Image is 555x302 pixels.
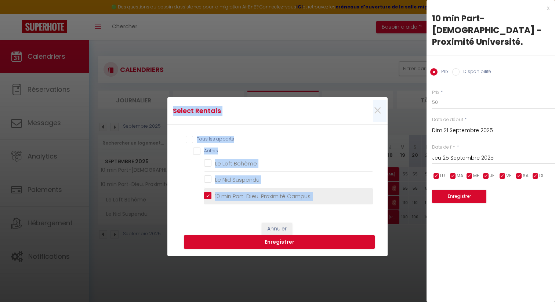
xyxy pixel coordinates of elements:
label: Prix [432,89,439,96]
span: SA [523,172,529,179]
div: 10 min Part-[DEMOGRAPHIC_DATA] - Proximité Université. [432,12,549,48]
button: Ouvrir le widget de chat LiveChat [6,3,28,25]
span: DI [539,172,543,179]
h4: Select Rentals [173,106,309,116]
span: Le Loft Bohème [215,160,257,167]
span: JE [490,172,494,179]
button: Enregistrer [432,190,486,203]
label: Disponibilité [460,68,491,76]
button: Close [373,103,382,119]
label: Date de fin [432,144,456,151]
label: Prix [438,68,449,76]
button: Annuler [262,223,292,235]
span: VE [506,172,511,179]
span: × [373,100,382,122]
span: MA [457,172,463,179]
button: Enregistrer [184,235,375,249]
span: 10 min Part-Dieu. Proximité Campus. [215,192,312,200]
div: x [427,4,549,12]
label: Date de début [432,116,463,123]
span: ME [473,172,479,179]
span: LU [440,172,445,179]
